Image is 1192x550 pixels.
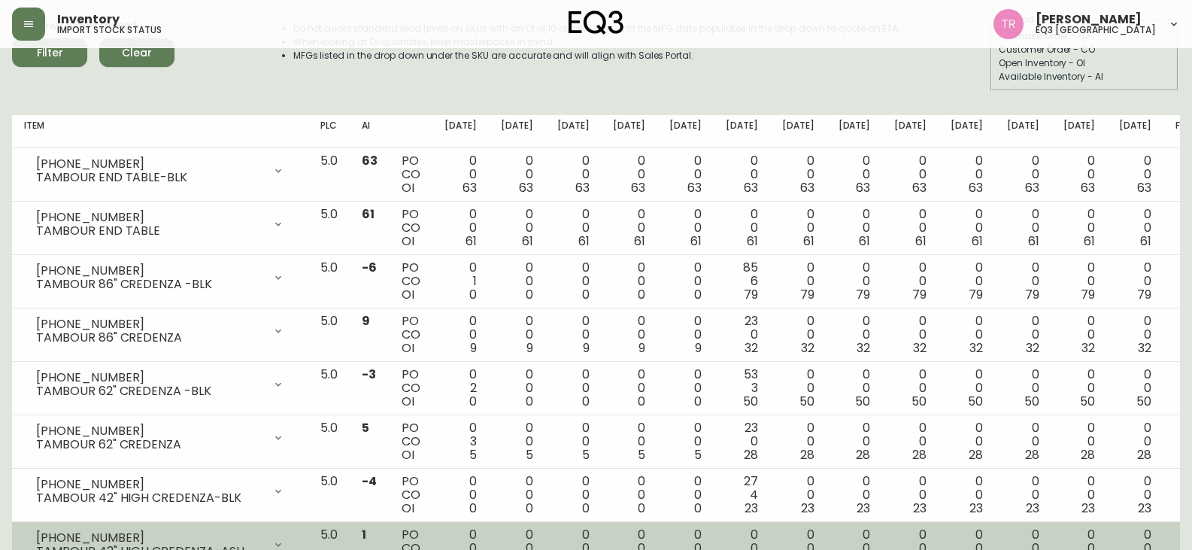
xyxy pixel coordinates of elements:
[57,14,120,26] span: Inventory
[24,315,296,348] div: [PHONE_NUMBER]TAMBOUR 86" CREDENZA
[24,421,296,454] div: [PHONE_NUMBER]TAMBOUR 62" CREDENZA
[526,339,533,357] span: 9
[839,475,871,515] div: 0 0
[726,208,758,248] div: 0 0
[583,339,590,357] span: 9
[743,393,758,410] span: 50
[1137,286,1151,303] span: 79
[582,393,590,410] span: 0
[694,286,702,303] span: 0
[669,208,702,248] div: 0 0
[24,368,296,401] div: [PHONE_NUMBER]TAMBOUR 62" CREDENZA -BLK
[578,232,590,250] span: 61
[1063,154,1096,195] div: 0 0
[782,475,814,515] div: 0 0
[1007,421,1039,462] div: 0 0
[999,56,1170,70] div: Open Inventory - OI
[695,339,702,357] span: 9
[744,286,758,303] span: 79
[690,232,702,250] span: 61
[1140,232,1151,250] span: 61
[803,232,814,250] span: 61
[969,339,983,357] span: 32
[402,286,414,303] span: OI
[308,469,350,522] td: 5.0
[799,393,814,410] span: 50
[1119,368,1151,409] div: 0 0
[362,259,377,276] span: -6
[669,261,702,302] div: 0 0
[1063,421,1096,462] div: 0 0
[951,421,983,462] div: 0 0
[631,179,645,196] span: 63
[24,261,296,294] div: [PHONE_NUMBER]TAMBOUR 86" CREDENZA -BLK
[694,500,702,517] span: 0
[894,421,927,462] div: 0 0
[968,393,983,410] span: 50
[501,368,533,409] div: 0 0
[1119,208,1151,248] div: 0 0
[582,500,590,517] span: 0
[24,154,296,187] div: [PHONE_NUMBER]TAMBOUR END TABLE-BLK
[1081,179,1095,196] span: 63
[308,415,350,469] td: 5.0
[1138,339,1151,357] span: 32
[638,339,645,357] span: 9
[1119,475,1151,515] div: 0 0
[501,315,533,355] div: 0 0
[1136,393,1151,410] span: 50
[362,205,375,223] span: 61
[782,315,814,355] div: 0 0
[36,211,263,224] div: [PHONE_NUMBER]
[308,115,350,148] th: PLC
[1119,421,1151,462] div: 0 0
[894,315,927,355] div: 0 0
[1025,446,1039,463] span: 28
[36,331,263,345] div: TAMBOUR 86" CREDENZA
[1007,315,1039,355] div: 0 0
[951,154,983,195] div: 0 0
[1137,179,1151,196] span: 63
[12,115,308,148] th: Item
[501,208,533,248] div: 0 0
[747,232,758,250] span: 61
[36,318,263,331] div: [PHONE_NUMBER]
[402,261,420,302] div: PO CO
[24,208,296,241] div: [PHONE_NUMBER]TAMBOUR END TABLE
[402,315,420,355] div: PO CO
[613,475,645,515] div: 0 0
[526,446,533,463] span: 5
[801,500,814,517] span: 23
[613,154,645,195] div: 0 0
[669,315,702,355] div: 0 0
[782,261,814,302] div: 0 0
[557,421,590,462] div: 0 0
[800,446,814,463] span: 28
[744,446,758,463] span: 28
[894,154,927,195] div: 0 0
[857,339,870,357] span: 32
[839,154,871,195] div: 0 0
[1007,208,1039,248] div: 0 0
[1063,208,1096,248] div: 0 0
[444,315,477,355] div: 0 0
[800,179,814,196] span: 63
[444,421,477,462] div: 0 3
[726,421,758,462] div: 23 0
[972,232,983,250] span: 61
[308,202,350,255] td: 5.0
[99,38,174,67] button: Clear
[1026,500,1039,517] span: 23
[557,315,590,355] div: 0 0
[362,312,370,330] span: 9
[36,424,263,438] div: [PHONE_NUMBER]
[827,115,883,148] th: [DATE]
[1063,475,1096,515] div: 0 0
[1026,339,1039,357] span: 32
[444,154,477,195] div: 0 0
[601,115,657,148] th: [DATE]
[463,179,477,196] span: 63
[782,154,814,195] div: 0 0
[714,115,770,148] th: [DATE]
[469,500,477,517] span: 0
